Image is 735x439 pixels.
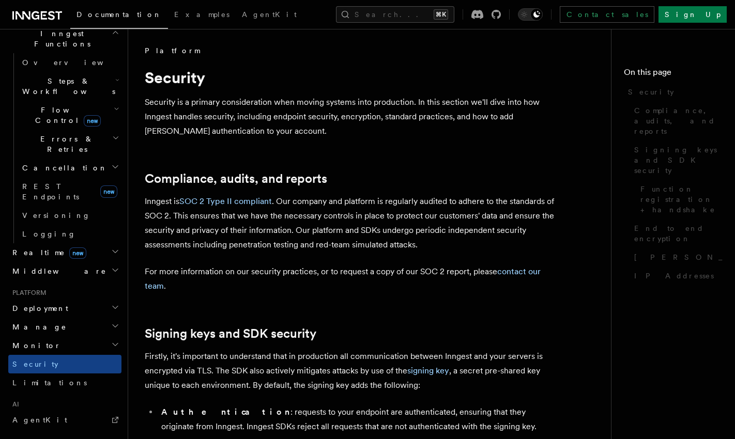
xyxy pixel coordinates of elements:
[18,76,115,97] span: Steps & Workflows
[560,6,654,23] a: Contact sales
[12,379,87,387] span: Limitations
[434,9,448,20] kbd: ⌘K
[8,303,68,313] span: Deployment
[8,355,121,373] a: Security
[8,266,106,276] span: Middleware
[145,68,558,87] h1: Security
[22,182,79,201] span: REST Endpoints
[18,134,112,154] span: Errors & Retries
[145,171,327,186] a: Compliance, audits, and reports
[69,247,86,259] span: new
[634,105,723,136] span: Compliance, audits, and reports
[18,206,121,225] a: Versioning
[168,3,236,28] a: Examples
[8,400,19,409] span: AI
[145,326,316,341] a: Signing keys and SDK security
[8,24,121,53] button: Inngest Functions
[628,87,674,97] span: Security
[8,262,121,280] button: Middleware
[634,271,714,281] span: IP Addresses
[242,10,297,19] span: AgentKit
[624,83,723,101] a: Security
[12,360,58,368] span: Security
[100,185,117,198] span: new
[659,6,727,23] a: Sign Up
[8,289,47,297] span: Platform
[8,411,121,429] a: AgentKit
[12,416,67,424] span: AgentKit
[8,318,121,336] button: Manage
[145,349,558,393] p: Firstly, it's important to understand that in production all communication between Inngest and yo...
[630,101,723,140] a: Compliance, audits, and reports
[18,72,121,101] button: Steps & Workflows
[18,177,121,206] a: REST Endpointsnew
[18,130,121,159] button: Errors & Retries
[18,105,114,126] span: Flow Control
[236,3,303,28] a: AgentKit
[22,58,129,67] span: Overview
[636,180,723,219] a: Function registration + handshake
[145,194,558,252] p: Inngest is . Our company and platform is regularly audited to adhere to the standards of SOC 2. T...
[8,247,86,258] span: Realtime
[407,366,449,375] a: signing key
[8,28,112,49] span: Inngest Functions
[18,53,121,72] a: Overview
[18,225,121,243] a: Logging
[145,95,558,138] p: Security is a primary consideration when moving systems into production. In this section we'll di...
[18,163,108,173] span: Cancellation
[336,6,454,23] button: Search...⌘K
[161,407,290,417] strong: Authentication
[22,211,90,219] span: Versioning
[158,405,558,434] li: : requests to your endpoint are authenticated, ensuring that they originate from Inngest. Inngest...
[630,248,723,266] a: [PERSON_NAME]
[630,266,723,285] a: IP Addresses
[76,10,162,19] span: Documentation
[8,53,121,243] div: Inngest Functions
[70,3,168,29] a: Documentation
[22,230,76,238] span: Logging
[634,223,723,244] span: End to end encryption
[8,243,121,262] button: Realtimenew
[8,299,121,318] button: Deployment
[8,322,67,332] span: Manage
[634,145,723,176] span: Signing keys and SDK security
[630,219,723,248] a: End to end encryption
[179,196,272,206] a: SOC 2 Type II compliant
[174,10,229,19] span: Examples
[145,45,200,56] span: Platform
[624,66,723,83] h4: On this page
[18,101,121,130] button: Flow Controlnew
[518,8,543,21] button: Toggle dark mode
[8,373,121,392] a: Limitations
[8,340,61,351] span: Monitor
[640,184,723,215] span: Function registration + handshake
[8,336,121,355] button: Monitor
[145,264,558,293] p: For more information on our security practices, or to request a copy of our SOC 2 report, please .
[84,115,101,127] span: new
[630,140,723,180] a: Signing keys and SDK security
[18,159,121,177] button: Cancellation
